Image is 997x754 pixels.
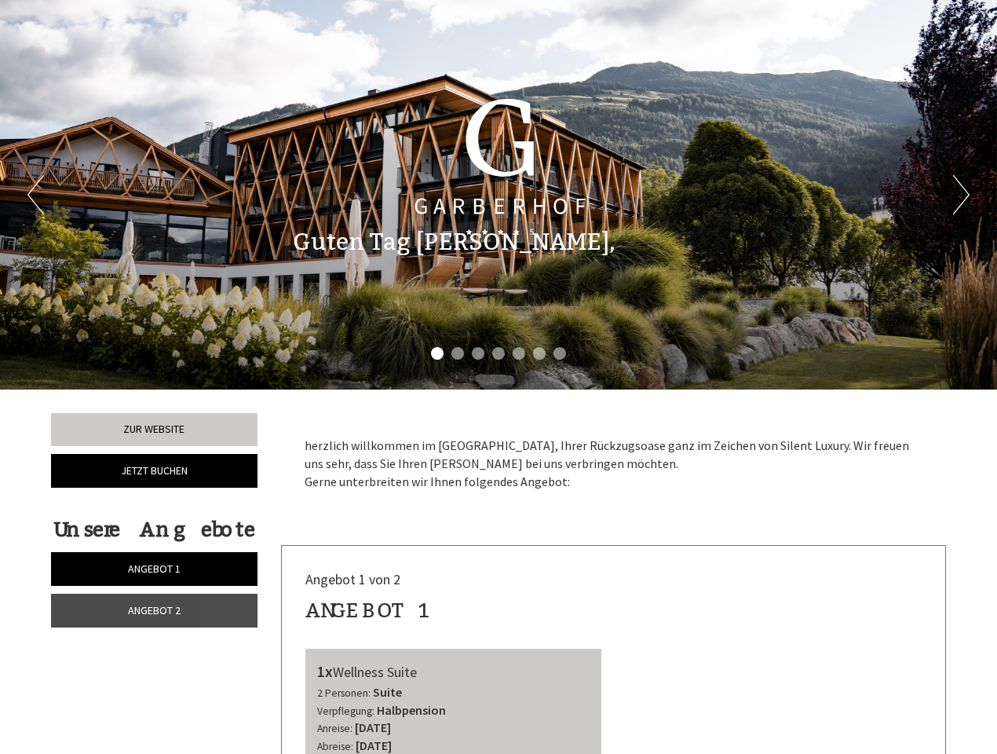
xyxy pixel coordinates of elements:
a: Jetzt buchen [51,454,257,488]
span: Angebot 2 [128,603,181,617]
button: Previous [27,175,44,214]
span: Angebot 1 von 2 [305,570,400,588]
h1: Guten Tag [PERSON_NAME], [293,229,615,255]
b: 1x [317,661,333,681]
div: Wellness Suite [317,661,590,683]
small: 2 Personen: [317,686,371,700]
b: Halbpension [377,702,446,718]
button: Next [953,175,970,214]
p: herzlich willkommen im [GEOGRAPHIC_DATA], Ihrer Rückzugsoase ganz im Zeichen von Silent Luxury. W... [305,437,923,491]
div: Angebot 1 [305,596,432,625]
small: Anreise: [317,722,352,735]
span: Angebot 1 [128,562,181,576]
small: Verpflegung: [317,705,374,718]
small: Abreise: [317,740,353,753]
a: Zur Website [51,413,257,446]
b: Suite [373,684,402,700]
b: [DATE] [355,719,391,735]
div: Unsere Angebote [51,515,257,544]
b: [DATE] [356,738,392,753]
